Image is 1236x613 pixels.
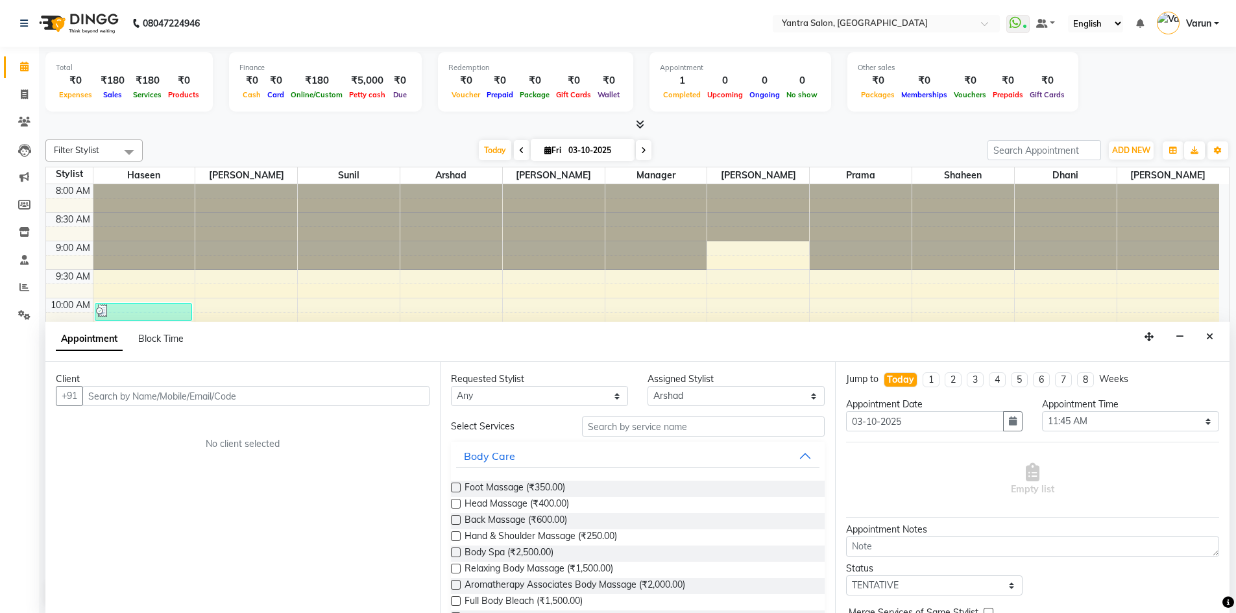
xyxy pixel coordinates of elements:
li: 7 [1055,372,1072,387]
div: Total [56,62,202,73]
span: Gift Cards [1026,90,1068,99]
span: Haseen [93,167,195,184]
div: 0 [783,73,821,88]
span: Services [130,90,165,99]
div: Jump to [846,372,879,386]
div: ₹0 [448,73,483,88]
span: Dhani [1015,167,1117,184]
span: Arshad [400,167,502,184]
span: No show [783,90,821,99]
div: 10:00 AM [48,298,93,312]
span: Expenses [56,90,95,99]
input: yyyy-mm-dd [846,411,1004,431]
div: ₹0 [858,73,898,88]
div: 9:00 AM [53,241,93,255]
span: Prama [810,167,912,184]
input: Search Appointment [988,140,1101,160]
span: Voucher [448,90,483,99]
span: Online/Custom [287,90,346,99]
div: Appointment Time [1042,398,1219,411]
div: ₹0 [516,73,553,88]
div: ₹0 [553,73,594,88]
div: 0 [704,73,746,88]
button: +91 [56,386,83,406]
span: Aromatherapy Associates Body Massage (₹2,000.00) [465,578,685,594]
div: ₹0 [389,73,411,88]
img: logo [33,5,122,42]
li: 1 [923,372,939,387]
span: [PERSON_NAME] [195,167,297,184]
div: Redemption [448,62,623,73]
span: Sunil [298,167,400,184]
div: 8:30 AM [53,213,93,226]
span: Varun [1186,17,1211,30]
div: Requested Stylist [451,372,628,386]
span: [PERSON_NAME] [503,167,605,184]
span: Sales [100,90,125,99]
span: Memberships [898,90,951,99]
button: Close [1200,327,1219,347]
div: ₹0 [898,73,951,88]
span: Today [479,140,511,160]
span: Cash [239,90,264,99]
span: Head Massage (₹400.00) [465,497,569,513]
li: 5 [1011,372,1028,387]
span: Wallet [594,90,623,99]
span: Vouchers [951,90,989,99]
div: ₹5,000 [346,73,389,88]
div: ₹0 [239,73,264,88]
div: ₹0 [594,73,623,88]
span: Package [516,90,553,99]
div: Status [846,562,1023,575]
div: ₹0 [165,73,202,88]
input: Search by service name [582,416,825,437]
span: Due [390,90,410,99]
div: ₹0 [483,73,516,88]
div: Finance [239,62,411,73]
span: Prepaids [989,90,1026,99]
span: Petty cash [346,90,389,99]
div: 1 [660,73,704,88]
div: ₹0 [989,73,1026,88]
span: Manager [605,167,707,184]
span: Foot Massage (₹350.00) [465,481,565,497]
div: [PERSON_NAME] HDFC Life Insurance, TK01, 10:05 AM-10:25 AM, [PERSON_NAME] Trim [95,304,192,320]
span: Upcoming [704,90,746,99]
div: 8:00 AM [53,184,93,198]
div: Other sales [858,62,1068,73]
div: Appointment Notes [846,523,1219,536]
div: Weeks [1099,372,1128,386]
div: ₹180 [287,73,346,88]
span: Hand & Shoulder Massage (₹250.00) [465,529,617,546]
span: Completed [660,90,704,99]
li: 8 [1077,372,1094,387]
span: Block Time [138,333,184,344]
span: Appointment [56,328,123,351]
span: Card [264,90,287,99]
div: ₹0 [951,73,989,88]
div: Appointment Date [846,398,1023,411]
span: Full Body Bleach (₹1,500.00) [465,594,583,610]
span: Relaxing Body Massage (₹1,500.00) [465,562,613,578]
input: 2025-10-03 [564,141,629,160]
div: Body Care [464,448,515,464]
div: Select Services [441,420,572,433]
span: ADD NEW [1112,145,1150,155]
div: Appointment [660,62,821,73]
li: 4 [989,372,1006,387]
span: [PERSON_NAME] [707,167,809,184]
div: Assigned Stylist [648,372,825,386]
span: Filter Stylist [54,145,99,155]
img: Varun [1157,12,1180,34]
span: Prepaid [483,90,516,99]
div: No client selected [87,437,398,451]
span: Body Spa (₹2,500.00) [465,546,553,562]
div: 0 [746,73,783,88]
button: Body Care [456,444,819,468]
button: ADD NEW [1109,141,1154,160]
span: Packages [858,90,898,99]
span: Gift Cards [553,90,594,99]
span: [PERSON_NAME] [1117,167,1219,184]
span: Empty list [1011,463,1054,496]
span: Shaheen [912,167,1014,184]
